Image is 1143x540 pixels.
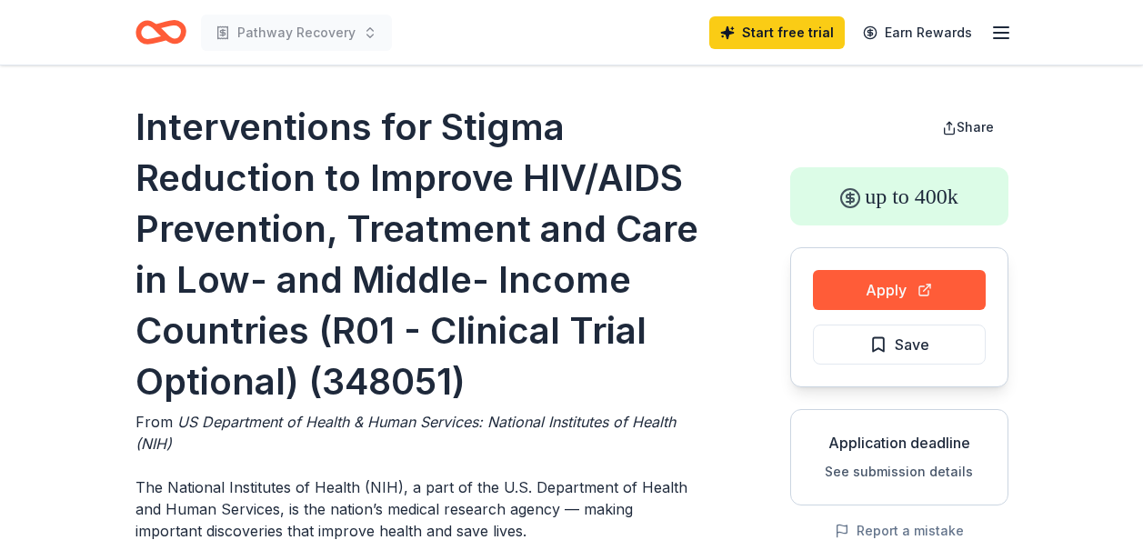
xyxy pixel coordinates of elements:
[790,167,1008,225] div: up to 400k
[825,461,973,483] button: See submission details
[927,109,1008,145] button: Share
[709,16,845,49] a: Start free trial
[813,325,986,365] button: Save
[135,11,186,54] a: Home
[957,119,994,135] span: Share
[895,333,929,356] span: Save
[135,413,676,453] span: US Department of Health & Human Services: National Institutes of Health (NIH)
[135,102,703,407] h1: Interventions for Stigma Reduction to Improve HIV/AIDS Prevention, Treatment and Care in Low- and...
[852,16,983,49] a: Earn Rewards
[135,411,703,455] div: From
[806,432,993,454] div: Application deadline
[201,15,392,51] button: Pathway Recovery
[237,22,356,44] span: Pathway Recovery
[813,270,986,310] button: Apply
